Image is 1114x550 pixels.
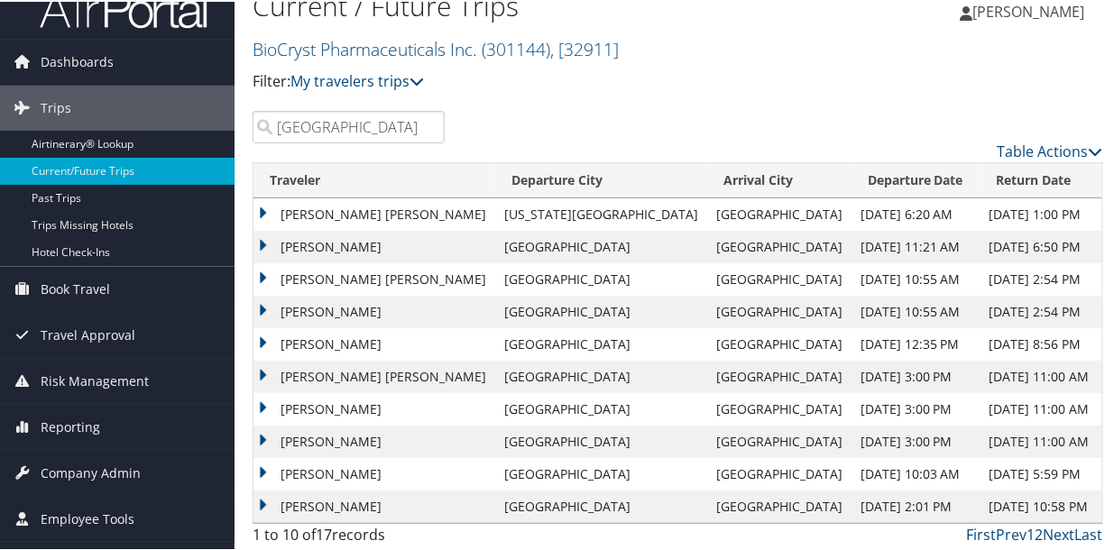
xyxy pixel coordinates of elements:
[852,391,980,424] td: [DATE] 3:00 PM
[495,161,707,197] th: Departure City: activate to sort column ascending
[852,456,980,489] td: [DATE] 10:03 AM
[1027,523,1036,543] a: 1
[997,523,1027,543] a: Prev
[41,495,134,540] span: Employee Tools
[852,359,980,391] td: [DATE] 3:00 PM
[253,489,495,521] td: [PERSON_NAME]
[253,294,495,326] td: [PERSON_NAME]
[980,261,1102,294] td: [DATE] 2:54 PM
[495,261,707,294] td: [GEOGRAPHIC_DATA]
[852,326,980,359] td: [DATE] 12:35 PM
[495,456,707,489] td: [GEOGRAPHIC_DATA]
[253,109,445,142] input: Search Traveler or Arrival City
[550,35,619,60] span: , [ 32911 ]
[852,424,980,456] td: [DATE] 3:00 PM
[253,391,495,424] td: [PERSON_NAME]
[980,326,1102,359] td: [DATE] 8:56 PM
[707,294,852,326] td: [GEOGRAPHIC_DATA]
[707,229,852,261] td: [GEOGRAPHIC_DATA]
[41,265,110,310] span: Book Travel
[998,140,1103,160] a: Table Actions
[41,449,141,494] span: Company Admin
[707,489,852,521] td: [GEOGRAPHIC_DATA]
[41,403,100,448] span: Reporting
[1075,523,1103,543] a: Last
[707,326,852,359] td: [GEOGRAPHIC_DATA]
[253,261,495,294] td: [PERSON_NAME] [PERSON_NAME]
[41,357,149,402] span: Risk Management
[253,229,495,261] td: [PERSON_NAME]
[852,489,980,521] td: [DATE] 2:01 PM
[253,197,495,229] td: [PERSON_NAME] [PERSON_NAME]
[980,391,1102,424] td: [DATE] 11:00 AM
[495,326,707,359] td: [GEOGRAPHIC_DATA]
[316,523,332,543] span: 17
[41,38,114,83] span: Dashboards
[253,326,495,359] td: [PERSON_NAME]
[707,261,852,294] td: [GEOGRAPHIC_DATA]
[707,197,852,229] td: [GEOGRAPHIC_DATA]
[41,84,71,129] span: Trips
[707,424,852,456] td: [GEOGRAPHIC_DATA]
[495,359,707,391] td: [GEOGRAPHIC_DATA]
[852,161,980,197] th: Departure Date: activate to sort column descending
[707,456,852,489] td: [GEOGRAPHIC_DATA]
[253,69,820,92] p: Filter:
[852,229,980,261] td: [DATE] 11:21 AM
[980,229,1102,261] td: [DATE] 6:50 PM
[980,197,1102,229] td: [DATE] 1:00 PM
[495,294,707,326] td: [GEOGRAPHIC_DATA]
[980,294,1102,326] td: [DATE] 2:54 PM
[967,523,997,543] a: First
[707,391,852,424] td: [GEOGRAPHIC_DATA]
[253,424,495,456] td: [PERSON_NAME]
[41,311,135,356] span: Travel Approval
[980,424,1102,456] td: [DATE] 11:00 AM
[253,359,495,391] td: [PERSON_NAME] [PERSON_NAME]
[707,161,852,197] th: Arrival City: activate to sort column ascending
[980,161,1102,197] th: Return Date: activate to sort column ascending
[290,69,424,89] a: My travelers trips
[495,489,707,521] td: [GEOGRAPHIC_DATA]
[495,391,707,424] td: [GEOGRAPHIC_DATA]
[707,359,852,391] td: [GEOGRAPHIC_DATA]
[980,489,1102,521] td: [DATE] 10:58 PM
[495,229,707,261] td: [GEOGRAPHIC_DATA]
[482,35,550,60] span: ( 301144 )
[495,424,707,456] td: [GEOGRAPHIC_DATA]
[1044,523,1075,543] a: Next
[852,261,980,294] td: [DATE] 10:55 AM
[980,456,1102,489] td: [DATE] 5:59 PM
[253,161,495,197] th: Traveler: activate to sort column ascending
[1036,523,1044,543] a: 2
[852,197,980,229] td: [DATE] 6:20 AM
[495,197,707,229] td: [US_STATE][GEOGRAPHIC_DATA]
[852,294,980,326] td: [DATE] 10:55 AM
[980,359,1102,391] td: [DATE] 11:00 AM
[253,456,495,489] td: [PERSON_NAME]
[253,35,619,60] a: BioCryst Pharmaceuticals Inc.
